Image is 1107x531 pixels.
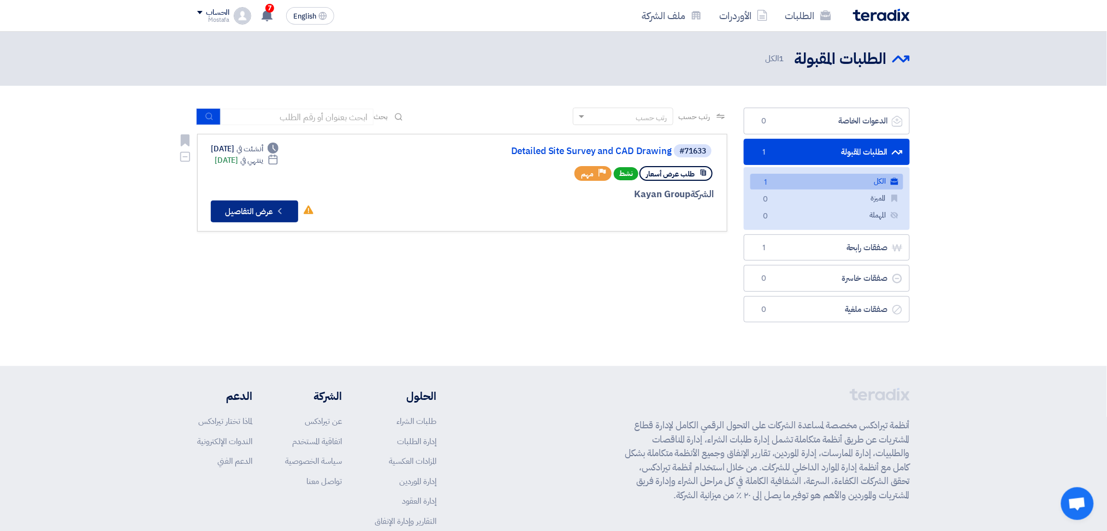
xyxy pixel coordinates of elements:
[759,194,772,205] span: 0
[396,415,436,427] a: طلبات الشراء
[217,455,252,467] a: الدعم الفني
[293,13,316,20] span: English
[305,415,342,427] a: عن تيرادكس
[399,475,436,487] a: إدارة الموردين
[221,109,374,125] input: ابحث بعنوان أو رقم الطلب
[646,169,695,179] span: طلب عرض أسعار
[625,418,910,502] p: أنظمة تيرادكس مخصصة لمساعدة الشركات على التحول الرقمي الكامل لإدارة قطاع المشتريات عن طريق أنظمة ...
[757,273,771,284] span: 0
[750,191,903,206] a: المميزة
[744,234,910,261] a: صفقات رابحة1
[757,304,771,315] span: 0
[581,169,594,179] span: مهم
[451,187,714,202] div: Kayan Group
[306,475,342,487] a: تواصل معنا
[744,108,910,134] a: الدعوات الخاصة0
[211,200,298,222] button: عرض التفاصيل
[292,435,342,447] a: اتفاقية المستخدم
[711,3,777,28] a: الأوردرات
[757,116,771,127] span: 0
[374,111,388,122] span: بحث
[265,4,274,13] span: 7
[759,177,772,188] span: 1
[679,111,710,122] span: رتب حسب
[757,243,771,253] span: 1
[691,187,714,201] span: الشركة
[759,211,772,222] span: 0
[240,155,263,166] span: ينتهي في
[389,455,436,467] a: المزادات العكسية
[453,146,672,156] a: Detailed Site Survey and CAD Drawing
[198,415,252,427] a: لماذا تختار تيرادكس
[779,52,784,64] span: 1
[197,17,229,23] div: Mostafa
[750,208,903,223] a: المهملة
[750,174,903,190] a: الكل
[285,388,342,404] li: الشركة
[197,388,252,404] li: الدعم
[375,515,436,527] a: التقارير وإدارة الإنفاق
[236,143,263,155] span: أنشئت في
[744,139,910,166] a: الطلبات المقبولة1
[744,265,910,292] a: صفقات خاسرة0
[1061,487,1094,520] div: Open chat
[206,8,229,17] div: الحساب
[614,167,638,180] span: نشط
[765,52,786,65] span: الكل
[402,495,436,507] a: إدارة العقود
[285,455,342,467] a: سياسة الخصوصية
[286,7,334,25] button: English
[777,3,840,28] a: الطلبات
[375,388,436,404] li: الحلول
[636,112,667,123] div: رتب حسب
[679,147,706,155] div: #71633
[397,435,436,447] a: إدارة الطلبات
[795,49,887,70] h2: الطلبات المقبولة
[211,143,279,155] div: [DATE]
[757,147,771,158] span: 1
[853,9,910,21] img: Teradix logo
[744,296,910,323] a: صفقات ملغية0
[197,435,252,447] a: الندوات الإلكترونية
[234,7,251,25] img: profile_test.png
[215,155,279,166] div: [DATE]
[633,3,711,28] a: ملف الشركة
